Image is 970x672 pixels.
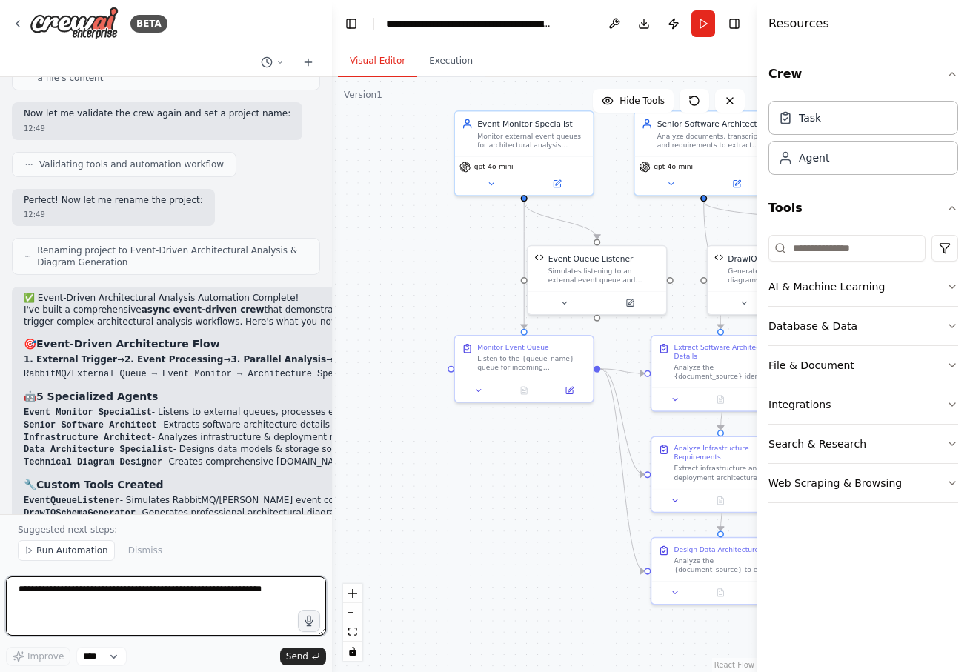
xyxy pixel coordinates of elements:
div: Crew [768,95,958,187]
code: Senior Software Architect [24,420,157,430]
button: Crew [768,53,958,95]
g: Edge from 97987f52-36d2-4aa1-9cc7-1373315cf280 to deeb8bd7-c303-42ae-b7ec-bf2c39ff4aa5 [519,202,530,328]
span: Run Automation [36,545,108,556]
div: Design Data Architecture [674,545,760,553]
li: - Simulates RabbitMQ/[PERSON_NAME] event consumption [24,495,488,508]
span: gpt-4o-mini [654,162,693,171]
div: Task [799,110,821,125]
h2: ✅ Event-Driven Architectural Analysis Automation Complete! [24,293,488,305]
button: Web Scraping & Browsing [768,464,958,502]
g: Edge from dfd621a0-5492-4f34-84a3-8202d1ea24af to 95ca9dfc-ac8e-4339-bdec-35cbb3f7fb1d [698,202,726,328]
div: Senior Software Architect [657,118,766,129]
p: → → → [24,354,488,366]
li: - Extracts software architecture details from documents [24,419,488,432]
code: Data Architecture Specialist [24,445,173,455]
p: Suggested next steps: [18,524,314,536]
button: Run Automation [18,540,115,561]
h3: 🎯 [24,336,488,351]
p: Perfect! Now let me rename the project: [24,195,203,207]
button: Switch to previous chat [255,53,290,71]
button: Execution [417,46,485,77]
button: No output available [697,586,744,599]
div: 12:49 [24,209,203,220]
button: Open in side panel [747,493,785,507]
div: Extract infrastructure and deployment architecture from the {document_source} focusing on network... [674,464,783,482]
code: Event Monitor Specialist [24,407,152,418]
button: Open in side panel [525,177,589,190]
div: Monitor Event Queue [477,343,548,352]
div: Version 1 [344,89,382,101]
span: Hide Tools [619,95,665,107]
code: DrawIOSchemaGenerator [24,508,136,519]
img: Event Queue Listener [535,253,544,262]
button: zoom in [343,584,362,603]
div: Extract Software Architecture Details [674,343,783,361]
h4: Resources [768,15,829,33]
div: Senior Software ArchitectAnalyze documents, transcripts, and requirements to extract detailed sof... [634,110,774,196]
button: Send [280,648,326,665]
span: Renaming project to Event-Driven Architectural Analysis & Diagram Generation [37,244,308,268]
button: Improve [6,647,70,666]
g: Edge from deeb8bd7-c303-42ae-b7ec-bf2c39ff4aa5 to 95ca9dfc-ac8e-4339-bdec-35cbb3f7fb1d [600,363,644,379]
div: Analyze documents, transcripts, and requirements to extract detailed software architecture inform... [657,132,766,150]
button: Click to speak your automation idea [298,610,320,632]
span: Send [286,651,308,662]
p: I've built a comprehensive that demonstrates how external systems can trigger complex architectur... [24,305,488,327]
button: AI & Machine Learning [768,267,958,306]
div: Analyze the {document_source} identified in the event payload to extract comprehensive software a... [674,363,783,381]
code: RabbitMQ/External Queue → Event Monitor → Architecture Specialists → Technical Diagrams [24,369,488,379]
strong: async event-driven crew [142,305,265,315]
button: zoom out [343,603,362,622]
span: Validating tools and automation workflow [39,159,224,170]
button: No output available [697,393,744,406]
div: Monitor Event QueueListen to the {queue_name} queue for incoming architectural analysis events. F... [454,335,594,403]
div: React Flow controls [343,584,362,661]
img: DrawIO Schema Generator [714,253,723,262]
strong: Event-Driven Architecture Flow [36,338,220,350]
h3: 🔧 [24,477,488,492]
button: Hide left sidebar [341,13,362,34]
code: Technical Diagram Designer [24,457,162,468]
div: DrawIO Schema Generator [728,253,833,264]
h3: 🤖 [24,389,488,404]
button: Open in side panel [598,296,662,310]
li: - Creates comprehensive [DOMAIN_NAME] diagrams [24,456,488,469]
button: Integrations [768,385,958,424]
g: Edge from deeb8bd7-c303-42ae-b7ec-bf2c39ff4aa5 to f56a6ddb-866b-45ec-a49c-cb4f511f87eb [600,363,644,480]
code: Infrastructure Architect [24,433,152,443]
button: Open in side panel [705,177,768,190]
div: Analyze Infrastructure Requirements [674,444,783,462]
div: Analyze the {document_source} to extract data architecture requirements including data models, da... [674,556,783,574]
button: Start a new chat [296,53,320,71]
div: Monitor external event queues for architectural analysis requests from systems like RabbitMQ, pro... [477,132,586,150]
strong: 1. External Trigger [24,354,117,365]
span: Dismiss [128,545,162,556]
div: Analyze Infrastructure RequirementsExtract infrastructure and deployment architecture from the {d... [651,436,791,513]
div: BETA [130,15,167,33]
button: Hide Tools [593,89,674,113]
strong: 3. Parallel Analysis [230,354,326,365]
a: React Flow attribution [714,661,754,669]
div: Tools [768,229,958,515]
div: Agent [799,150,829,165]
div: Listen to the {queue_name} queue for incoming architectural analysis events. Filter for {event_ty... [477,354,586,372]
button: Tools [768,187,958,229]
div: Extract Software Architecture DetailsAnalyze the {document_source} identified in the event payloa... [651,335,791,412]
code: EventQueueListener [24,496,120,506]
span: Improve [27,651,64,662]
g: Edge from 97987f52-36d2-4aa1-9cc7-1373315cf280 to 59604abe-3cac-422d-a7f1-4546dfa30aca [519,202,603,239]
button: File & Document [768,346,958,385]
span: gpt-4o-mini [474,162,514,171]
div: Event Monitor SpecialistMonitor external event queues for architectural analysis requests from sy... [454,110,594,196]
li: - Listens to external queues, processes events, routes work [24,407,488,419]
div: Event Queue ListenerEvent Queue ListenerSimulates listening to an external event queue and return... [527,245,667,316]
button: No output available [697,493,744,507]
div: Event Queue Listener [548,253,634,264]
li: - Generates professional architectural diagrams [24,508,488,520]
button: fit view [343,622,362,642]
div: Simulates listening to an external event queue and returns mock event data with realistic structu... [548,267,660,285]
div: 12:49 [24,123,290,134]
g: Edge from 58eabee3-fa28-4a18-a1c5-4b2ccb47f8c1 to f56a6ddb-866b-45ec-a49c-cb4f511f87eb [715,202,889,430]
div: Generates architectural diagrams in [DOMAIN_NAME] XML format based on schema type and architectur... [728,267,839,285]
strong: Custom Tools Created [36,479,164,490]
